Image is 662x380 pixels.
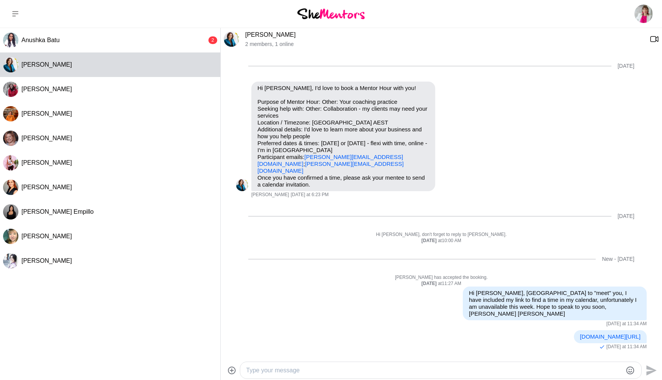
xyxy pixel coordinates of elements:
[236,179,248,191] div: Vicki Abraham
[236,238,647,244] div: at 10:00 AM
[236,281,647,287] div: at 11:27 AM
[606,321,647,327] time: 2025-08-31T23:34:03.926Z
[246,366,622,375] textarea: Type your message
[3,180,18,195] img: R
[236,232,647,238] p: Hi [PERSON_NAME], don't forget to reply to [PERSON_NAME].
[21,37,60,43] span: Anushka Batu
[21,208,94,215] span: [PERSON_NAME] Empillo
[3,57,18,72] div: Vicki Abraham
[236,275,647,281] p: [PERSON_NAME] has accepted the booking.
[21,86,72,92] span: [PERSON_NAME]
[21,159,72,166] span: [PERSON_NAME]
[602,256,634,262] div: New - [DATE]
[606,344,647,350] time: 2025-08-31T23:34:08.206Z
[3,82,18,97] div: Cassie King
[3,253,18,269] img: S
[257,174,429,188] p: Once you have confirmed a time, please ask your mentee to send a calendar invitation.
[618,63,634,69] div: [DATE]
[245,41,644,47] p: 2 members , 1 online
[21,110,72,117] span: [PERSON_NAME]
[3,131,18,146] div: Krystle Northover
[421,281,438,286] strong: [DATE]
[208,36,217,44] div: 2
[3,229,18,244] div: Deb Ashton
[3,33,18,48] div: Anushka Batu
[21,257,72,264] span: [PERSON_NAME]
[3,204,18,219] div: Rhea Empillo
[3,106,18,121] div: Katie
[224,31,239,47] img: V
[257,98,429,174] p: Purpose of Mentor Hour: Other: Your coaching practice Seeking help with: Other: Collaboration - m...
[21,61,72,68] span: [PERSON_NAME]
[421,238,438,243] strong: [DATE]
[3,155,18,170] div: Anna Hearn
[251,192,289,198] span: [PERSON_NAME]
[3,180,18,195] div: Regina Grogan
[618,213,634,219] div: [DATE]
[634,5,653,23] img: Vanessa Victor
[3,106,18,121] img: K
[3,131,18,146] img: K
[291,192,329,198] time: 2025-08-27T06:23:09.945Z
[642,362,659,379] button: Send
[257,161,404,174] a: [PERSON_NAME][EMAIL_ADDRESS][DOMAIN_NAME]
[21,233,72,239] span: [PERSON_NAME]
[3,33,18,48] img: A
[245,31,296,38] a: [PERSON_NAME]
[3,253,18,269] div: Sonya Goldenberg
[3,57,18,72] img: V
[257,85,429,92] p: Hi [PERSON_NAME], I'd love to book a Mentor Hour with you!
[469,290,641,317] p: Hi [PERSON_NAME], [GEOGRAPHIC_DATA] to "meet" you, I have included my link to find a time in my c...
[3,82,18,97] img: C
[3,229,18,244] img: D
[626,366,635,375] button: Emoji picker
[3,155,18,170] img: A
[580,333,641,340] a: [DOMAIN_NAME][URL]
[297,8,365,19] img: She Mentors Logo
[236,179,248,191] img: V
[224,31,239,47] div: Vicki Abraham
[21,184,72,190] span: [PERSON_NAME]
[3,204,18,219] img: R
[21,135,72,141] span: [PERSON_NAME]
[257,154,403,167] a: [PERSON_NAME][EMAIL_ADDRESS][DOMAIN_NAME]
